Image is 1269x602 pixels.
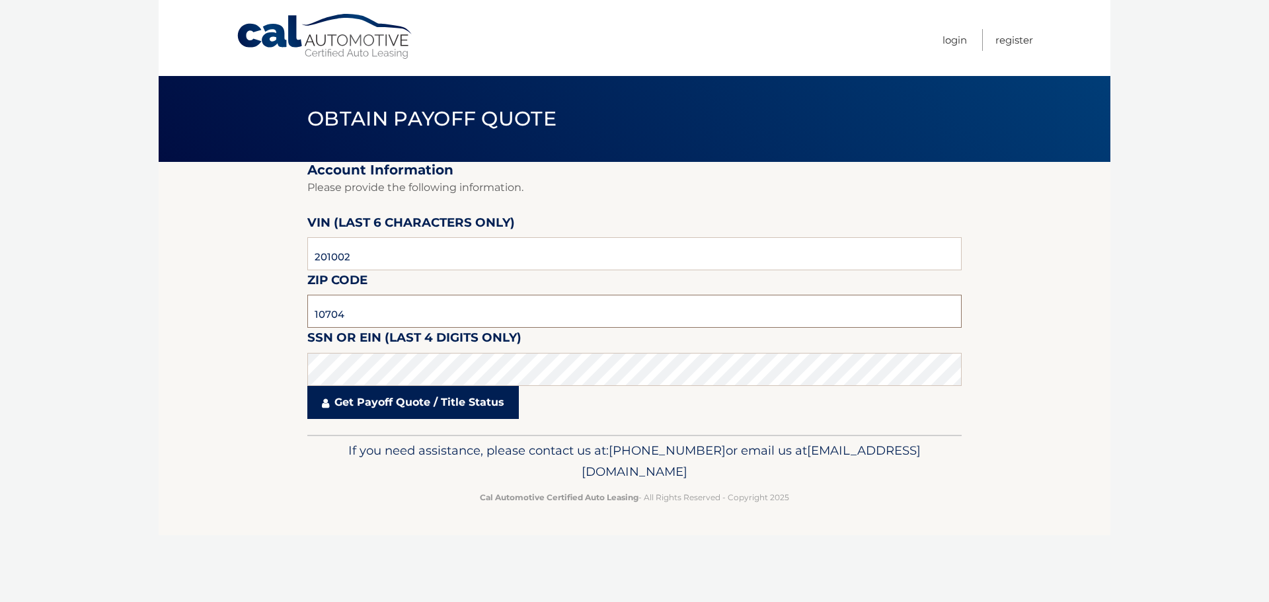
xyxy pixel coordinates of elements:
[307,106,557,131] span: Obtain Payoff Quote
[307,328,521,352] label: SSN or EIN (last 4 digits only)
[307,386,519,419] a: Get Payoff Quote / Title Status
[609,443,726,458] span: [PHONE_NUMBER]
[307,213,515,237] label: VIN (last 6 characters only)
[307,178,962,197] p: Please provide the following information.
[236,13,414,60] a: Cal Automotive
[995,29,1033,51] a: Register
[316,440,953,482] p: If you need assistance, please contact us at: or email us at
[942,29,967,51] a: Login
[307,270,367,295] label: Zip Code
[307,162,962,178] h2: Account Information
[480,492,638,502] strong: Cal Automotive Certified Auto Leasing
[316,490,953,504] p: - All Rights Reserved - Copyright 2025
